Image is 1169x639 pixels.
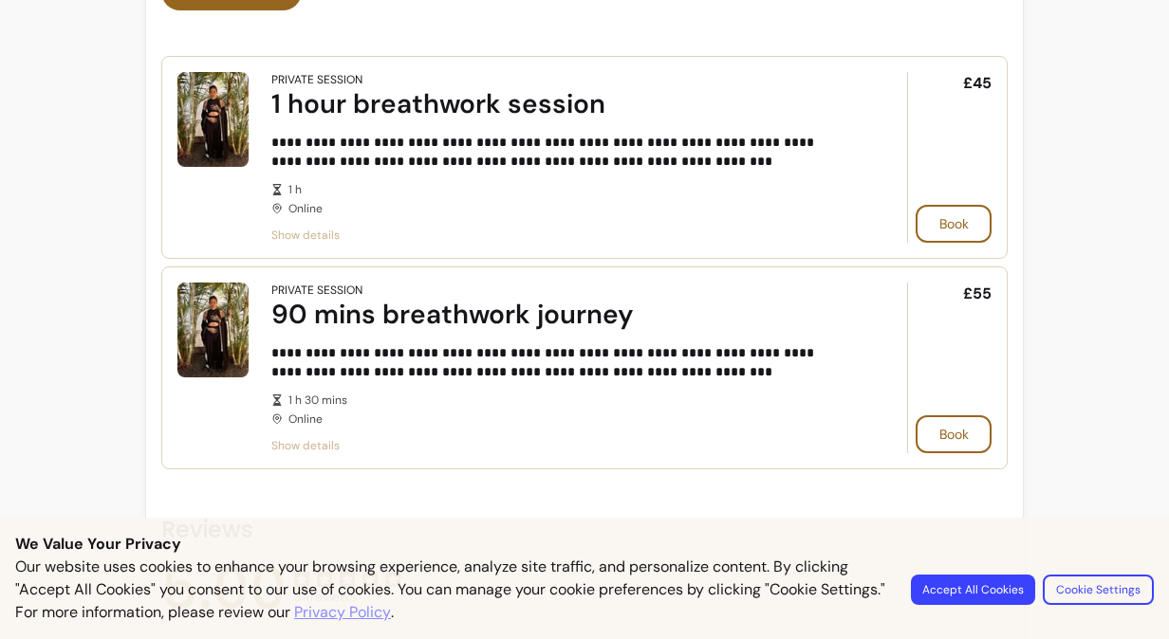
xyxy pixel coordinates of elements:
[916,205,992,243] button: Book
[271,393,854,427] div: Online
[161,515,1008,545] h2: Reviews
[911,575,1035,605] button: Accept All Cookies
[271,87,854,121] div: 1 hour breathwork session
[271,298,854,332] div: 90 mins breathwork journey
[15,533,1154,556] p: We Value Your Privacy
[177,283,249,377] img: 90 mins breathwork journey
[1043,575,1154,605] button: Cookie Settings
[177,72,249,167] img: 1 hour breathwork session
[271,283,362,298] div: Private Session
[271,72,362,87] div: Private Session
[916,415,992,453] button: Book
[963,283,992,305] span: £55
[271,438,854,453] span: Show details
[963,72,992,95] span: £45
[288,182,854,197] span: 1 h
[271,182,854,216] div: Online
[271,228,854,243] span: Show details
[15,556,888,624] p: Our website uses cookies to enhance your browsing experience, analyze site traffic, and personali...
[288,393,854,408] span: 1 h 30 mins
[294,601,391,624] a: Privacy Policy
